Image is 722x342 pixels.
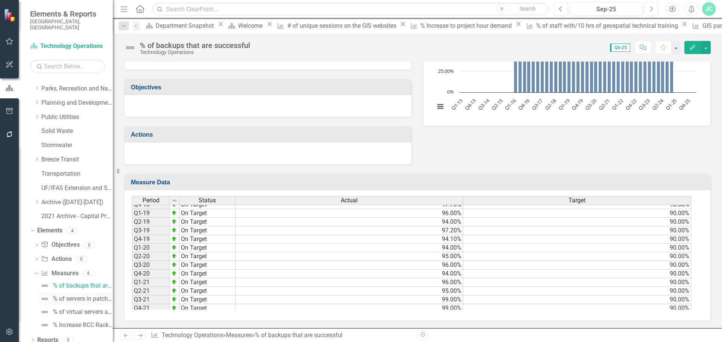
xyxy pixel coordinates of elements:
td: 90.00% [463,218,691,226]
img: Not Defined [40,281,49,290]
span: Actual [341,197,358,204]
td: 94.00% [235,270,463,278]
td: 94.00% [235,218,463,226]
text: Q2-18 [543,97,557,111]
text: Q2-24 [651,97,665,111]
small: [GEOGRAPHIC_DATA], [GEOGRAPHIC_DATA] [30,18,105,31]
h3: Actions [131,131,408,138]
td: On Target [179,261,235,270]
div: % Increase BCC Rack Space at SRDC [53,322,113,328]
input: Search ClearPoint... [152,3,548,16]
span: Elements & Reports [30,9,105,18]
td: On Target [179,304,235,313]
a: Technology Operations [162,331,223,339]
div: Chart. Highcharts interactive chart. [431,6,703,118]
div: % of servers in patch compliance [53,295,113,302]
div: % of staff with/10 hrs of geospatial technical training [536,21,680,30]
td: 90.00% [463,295,691,304]
td: 95.00% [235,252,463,261]
div: Technology Operations [140,50,250,55]
button: View chart menu, Chart [435,101,446,112]
a: Archive ([DATE]-[DATE]) [41,198,113,207]
td: Q2-19 [132,218,170,226]
div: % of backups that are successful [140,41,250,50]
a: Measures [41,269,78,278]
text: Q2-15 [490,97,504,111]
text: Q4-22 [624,97,638,111]
a: UF/IFAS Extension and Sustainability [41,184,113,193]
td: On Target [179,235,235,244]
text: Q4-19 [570,97,584,111]
td: On Target [179,287,235,295]
a: Stormwater [41,141,113,150]
img: Not Defined [40,307,49,316]
img: zOikAAAAAElFTkSuQmCC [171,305,177,311]
td: Q4-20 [132,270,170,278]
a: # of unique sessions on the GIS websites [275,21,398,30]
td: Q3-19 [132,226,170,235]
img: Not Defined [40,321,49,330]
text: Q1-13 [450,97,464,111]
td: On Target [179,244,235,252]
td: 96.00% [235,278,463,287]
a: Elements [37,226,62,235]
span: Search [520,6,536,12]
td: Q1-20 [132,244,170,252]
text: 25.00% [438,68,454,74]
a: Solid Waste [41,127,113,136]
td: On Target [179,270,235,278]
td: Q3-21 [132,295,170,304]
text: Q3-23 [637,97,651,111]
a: % of virtual servers added [38,306,113,318]
a: Technology Operations [30,42,105,51]
img: Not Defined [40,294,49,303]
a: Transportation [41,170,113,178]
div: 4 [82,270,94,277]
td: 99.00% [235,295,463,304]
td: 94.10% [235,235,463,244]
text: Q4-16 [517,97,531,111]
a: Department Snapshot [143,21,216,30]
img: zOikAAAAAElFTkSuQmCC [171,236,177,242]
div: 4 [66,227,78,234]
div: % of virtual servers added [53,309,113,315]
td: 90.00% [463,252,691,261]
td: 90.00% [463,235,691,244]
td: On Target [179,252,235,261]
td: 99.00% [235,304,463,313]
a: Measures [226,331,252,339]
td: Q2-21 [132,287,170,295]
a: Breeze Transit [41,155,113,164]
a: Objectives [41,241,79,249]
text: Q4-25 [677,97,691,111]
img: zOikAAAAAElFTkSuQmCC [171,288,177,294]
td: Q4-21 [132,304,170,313]
a: % of staff with/10 hrs of geospatial technical training [523,21,680,30]
td: 94.00% [235,244,463,252]
svg: Interactive chart [431,6,700,118]
text: Q1-22 [610,97,624,111]
td: 90.00% [463,226,691,235]
div: » » [151,331,412,340]
text: Q3-20 [584,97,598,111]
div: Sep-25 [573,5,640,14]
td: 97.20% [235,226,463,235]
text: Q1-16 [504,97,517,111]
td: On Target [179,218,235,226]
td: 90.00% [463,287,691,295]
span: Status [199,197,216,204]
button: JC [702,2,716,16]
td: 90.00% [463,209,691,218]
text: 0% [447,88,454,95]
button: Search [509,4,546,14]
td: Q2-20 [132,252,170,261]
td: 90.00% [463,278,691,287]
td: Q4-19 [132,235,170,244]
img: zOikAAAAAElFTkSuQmCC [171,227,177,233]
img: Not Defined [124,42,136,54]
a: Public Utilities [41,113,113,122]
td: Q1-19 [132,209,170,218]
img: zOikAAAAAElFTkSuQmCC [171,279,177,285]
a: % of backups that are successful [38,280,113,292]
